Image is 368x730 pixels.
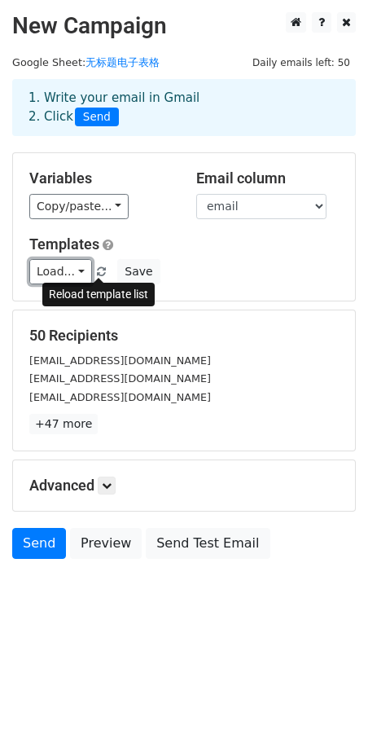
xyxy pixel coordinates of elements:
a: Templates [29,235,99,253]
a: Preview [70,528,142,559]
a: Send Test Email [146,528,269,559]
small: [EMAIL_ADDRESS][DOMAIN_NAME] [29,372,211,385]
h5: Email column [196,169,339,187]
small: [EMAIL_ADDRESS][DOMAIN_NAME] [29,391,211,403]
a: +47 more [29,414,98,434]
div: Reload template list [42,283,155,306]
h5: Advanced [29,477,339,495]
h2: New Campaign [12,12,356,40]
a: Copy/paste... [29,194,129,219]
small: [EMAIL_ADDRESS][DOMAIN_NAME] [29,354,211,367]
a: Load... [29,259,92,284]
a: Send [12,528,66,559]
h5: Variables [29,169,172,187]
h5: 50 Recipients [29,327,339,345]
div: 聊天小组件 [287,652,368,730]
button: Save [117,259,160,284]
small: Google Sheet: [12,56,160,68]
div: 1. Write your email in Gmail 2. Click [16,89,352,126]
a: 无标题电子表格 [85,56,160,68]
span: Send [75,108,119,127]
a: Daily emails left: 50 [247,56,356,68]
span: Daily emails left: 50 [247,54,356,72]
iframe: Chat Widget [287,652,368,730]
